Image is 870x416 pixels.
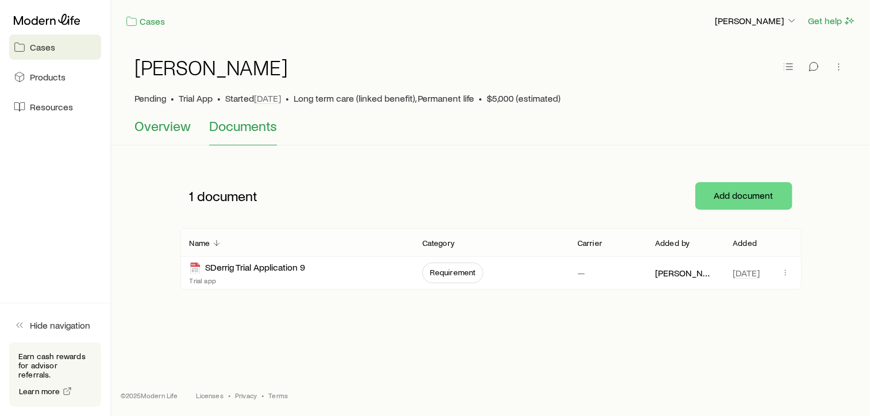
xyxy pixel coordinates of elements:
span: • [479,93,482,104]
a: Terms [268,391,288,400]
span: Learn more [19,387,60,395]
div: Earn cash rewards for advisor referrals.Learn more [9,342,101,407]
span: Overview [134,118,191,134]
span: 1 [190,188,194,204]
a: Privacy [235,391,257,400]
p: Pending [134,93,166,104]
p: — [578,267,585,279]
a: Resources [9,94,101,120]
p: Carrier [578,238,602,248]
button: Add document [695,182,792,210]
p: Earn cash rewards for advisor referrals. [18,352,92,379]
p: Trial app [190,276,306,285]
span: Resources [30,101,73,113]
a: Licenses [197,391,224,400]
span: Requirement [430,268,476,277]
span: • [286,93,289,104]
span: • [171,93,174,104]
p: Name [190,238,210,248]
span: • [228,391,230,400]
p: [PERSON_NAME] [655,267,714,279]
button: Get help [807,14,856,28]
span: Cases [30,41,55,53]
span: [DATE] [733,267,760,279]
a: Products [9,64,101,90]
p: Category [422,238,455,248]
span: Documents [209,118,277,134]
div: Case details tabs [134,118,847,145]
div: SDerrig Trial Application 9 [190,261,306,275]
p: Added [733,238,757,248]
span: • [217,93,221,104]
span: Products [30,71,66,83]
span: Trial App [179,93,213,104]
span: Hide navigation [30,319,90,331]
p: Started [225,93,281,104]
span: • [261,391,264,400]
button: Hide navigation [9,313,101,338]
span: [DATE] [254,93,281,104]
p: © 2025 Modern Life [121,391,178,400]
a: Cases [125,15,165,28]
h1: [PERSON_NAME] [134,56,288,79]
p: Added by [655,238,690,248]
span: $5,000 (estimated) [487,93,560,104]
button: [PERSON_NAME] [714,14,798,28]
p: [PERSON_NAME] [715,15,798,26]
a: Cases [9,34,101,60]
span: Long term care (linked benefit), Permanent life [294,93,474,104]
span: document [198,188,258,204]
